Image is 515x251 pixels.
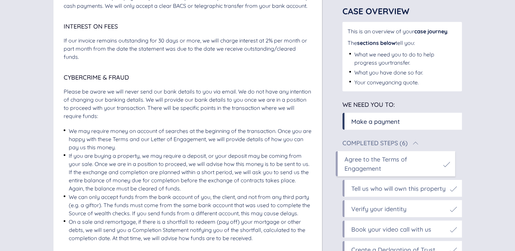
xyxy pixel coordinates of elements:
[354,78,419,86] div: Your conveyancing quote.
[357,39,396,46] span: sections below
[348,27,457,35] div: This is an overview of your .
[354,68,423,77] div: What you have done so far.
[69,152,312,193] div: If you are buying a property, we may require a deposit, or your deposit may be coming from your s...
[414,28,447,35] span: case journey
[348,39,457,47] div: The tell you:
[342,101,395,108] span: We need you to:
[351,184,446,193] div: Tell us who will own this property
[64,36,312,61] div: If our invoice remains outstanding for 30 days or more, we will charge interest at 2% per month o...
[64,87,312,120] div: Please be aware we will never send our bank details to you via email. We do not have any intentio...
[354,50,457,67] div: What we need you to do to help progress your transfer .
[344,155,440,173] div: Agree to the Terms of Engagement
[342,140,408,146] div: Completed Steps (6)
[64,73,129,81] span: Cybercrime & Fraud
[69,193,312,217] div: We can only accept funds from the bank account of you, the client, and not from any third party (...
[69,218,312,242] div: On a sale and remortgage, if there is a shortfall to redeem (pay off) your mortgage or other debt...
[64,22,118,30] span: Interest on Fees
[342,6,409,16] span: Case Overview
[351,204,406,214] div: Verify your identity
[351,117,400,126] div: Make a payment
[69,127,312,151] div: We may require money on account of searches at the beginning of the transaction. Once you are hap...
[351,225,431,234] div: Book your video call with us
